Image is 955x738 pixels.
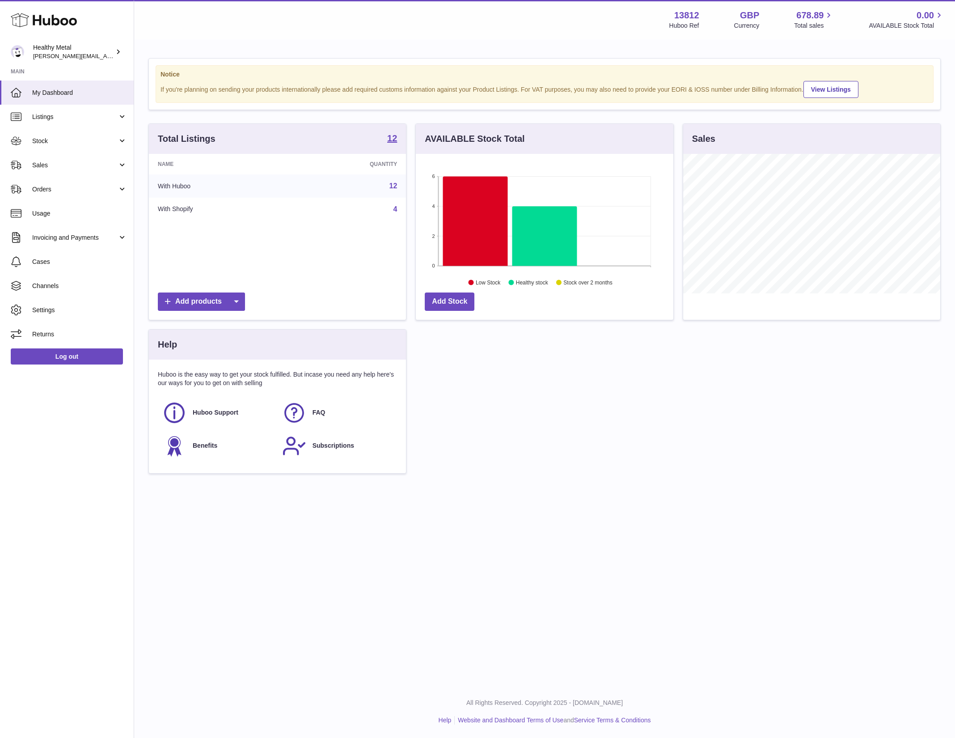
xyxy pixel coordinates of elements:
[387,134,397,144] a: 12
[32,282,127,290] span: Channels
[158,293,245,311] a: Add products
[432,204,435,209] text: 4
[32,306,127,314] span: Settings
[282,434,393,458] a: Subscriptions
[193,408,238,417] span: Huboo Support
[33,43,114,60] div: Healthy Metal
[432,263,435,268] text: 0
[692,133,715,145] h3: Sales
[32,233,118,242] span: Invoicing and Payments
[917,9,934,21] span: 0.00
[162,434,273,458] a: Benefits
[149,154,287,174] th: Name
[794,9,834,30] a: 678.89 Total sales
[803,81,858,98] a: View Listings
[313,408,325,417] span: FAQ
[455,716,651,725] li: and
[389,182,397,190] a: 12
[432,174,435,179] text: 6
[33,52,179,59] span: [PERSON_NAME][EMAIL_ADDRESS][DOMAIN_NAME]
[193,441,217,450] span: Benefits
[674,9,699,21] strong: 13812
[393,205,397,213] a: 4
[287,154,406,174] th: Quantity
[158,133,216,145] h3: Total Listings
[669,21,699,30] div: Huboo Ref
[158,339,177,351] h3: Help
[796,9,824,21] span: 678.89
[149,174,287,198] td: With Huboo
[161,70,929,79] strong: Notice
[869,21,944,30] span: AVAILABLE Stock Total
[574,717,651,724] a: Service Terms & Conditions
[32,185,118,194] span: Orders
[794,21,834,30] span: Total sales
[32,209,127,218] span: Usage
[32,137,118,145] span: Stock
[476,280,501,286] text: Low Stock
[141,699,948,707] p: All Rights Reserved. Copyright 2025 - [DOMAIN_NAME]
[425,133,524,145] h3: AVAILABLE Stock Total
[149,198,287,221] td: With Shopify
[32,89,127,97] span: My Dashboard
[439,717,452,724] a: Help
[11,45,24,59] img: jose@healthy-metal.com
[158,370,397,387] p: Huboo is the easy way to get your stock fulfilled. But incase you need any help here's our ways f...
[425,293,474,311] a: Add Stock
[162,401,273,425] a: Huboo Support
[387,134,397,143] strong: 12
[161,80,929,98] div: If you're planning on sending your products internationally please add required customs informati...
[740,9,759,21] strong: GBP
[516,280,549,286] text: Healthy stock
[282,401,393,425] a: FAQ
[313,441,354,450] span: Subscriptions
[564,280,613,286] text: Stock over 2 months
[32,113,118,121] span: Listings
[458,717,563,724] a: Website and Dashboard Terms of Use
[32,161,118,170] span: Sales
[32,258,127,266] span: Cases
[32,330,127,339] span: Returns
[869,9,944,30] a: 0.00 AVAILABLE Stock Total
[734,21,760,30] div: Currency
[432,233,435,239] text: 2
[11,348,123,365] a: Log out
